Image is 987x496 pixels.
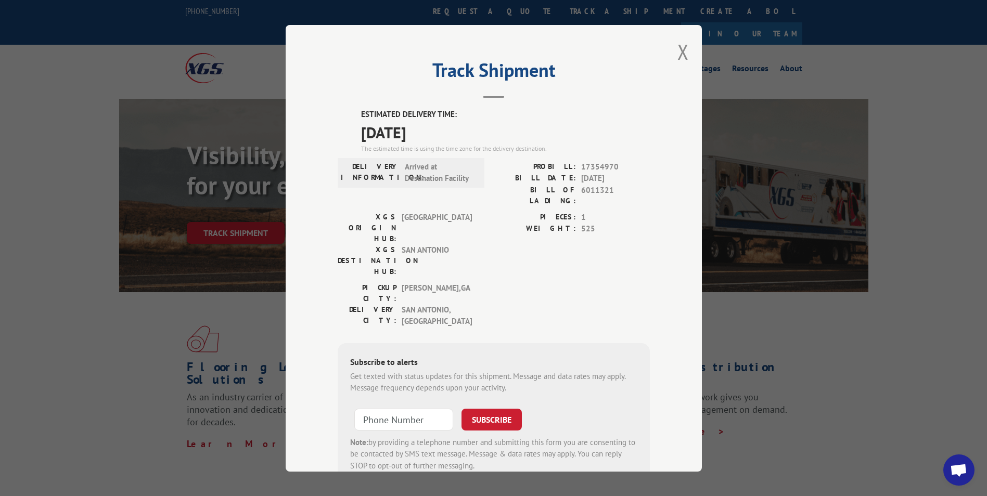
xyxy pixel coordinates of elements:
h2: Track Shipment [338,63,650,83]
span: [GEOGRAPHIC_DATA] [402,211,472,244]
label: DELIVERY CITY: [338,304,396,327]
span: [PERSON_NAME] , GA [402,282,472,304]
input: Phone Number [354,408,453,430]
div: Subscribe to alerts [350,355,637,370]
label: XGS ORIGIN HUB: [338,211,396,244]
span: 6011321 [581,184,650,206]
span: [DATE] [361,120,650,143]
label: PIECES: [494,211,576,223]
label: DELIVERY INFORMATION: [341,161,400,184]
span: SAN ANTONIO [402,244,472,277]
span: Arrived at Destination Facility [405,161,475,184]
span: 525 [581,223,650,235]
button: Close modal [677,38,689,66]
div: by providing a telephone number and submitting this form you are consenting to be contacted by SM... [350,436,637,472]
a: Open chat [943,454,975,486]
div: The estimated time is using the time zone for the delivery destination. [361,143,650,153]
strong: Note: [350,437,368,447]
span: [DATE] [581,173,650,185]
span: SAN ANTONIO , [GEOGRAPHIC_DATA] [402,304,472,327]
span: 1 [581,211,650,223]
label: BILL DATE: [494,173,576,185]
label: ESTIMATED DELIVERY TIME: [361,109,650,121]
span: 17354970 [581,161,650,173]
div: Get texted with status updates for this shipment. Message and data rates may apply. Message frequ... [350,370,637,394]
button: SUBSCRIBE [462,408,522,430]
label: PROBILL: [494,161,576,173]
label: WEIGHT: [494,223,576,235]
label: XGS DESTINATION HUB: [338,244,396,277]
label: BILL OF LADING: [494,184,576,206]
label: PICKUP CITY: [338,282,396,304]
